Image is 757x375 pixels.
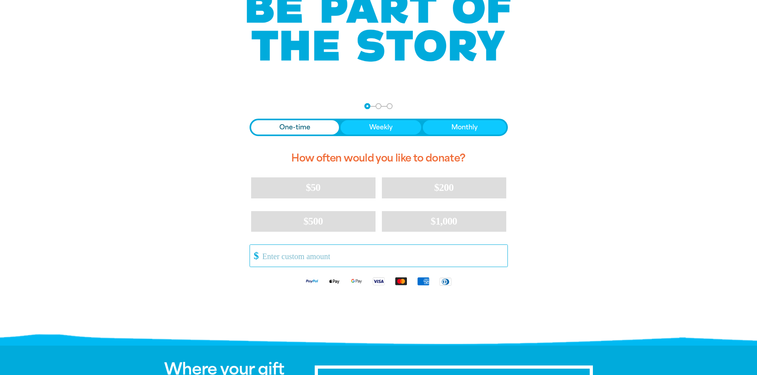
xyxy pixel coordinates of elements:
input: Enter custom amount [257,245,507,267]
div: Available payment methods [250,270,508,292]
button: One-time [251,120,339,135]
span: Weekly [369,123,393,132]
button: $200 [382,177,506,198]
button: $1,000 [382,211,506,232]
button: $500 [251,211,376,232]
img: Diners Club logo [434,277,457,286]
span: $ [250,247,259,265]
span: $1,000 [431,215,457,227]
img: Apple Pay logo [323,277,345,286]
div: Donation frequency [250,119,508,136]
button: Navigate to step 3 of 3 to enter your payment details [387,103,393,109]
img: American Express logo [412,277,434,286]
img: Visa logo [368,277,390,286]
button: Monthly [423,120,506,135]
span: Monthly [451,123,478,132]
span: $50 [306,182,320,193]
button: Navigate to step 1 of 3 to enter your donation amount [364,103,370,109]
button: Navigate to step 2 of 3 to enter your details [376,103,381,109]
button: Weekly [341,120,421,135]
button: $50 [251,177,376,198]
span: One-time [279,123,310,132]
span: $500 [304,215,323,227]
img: Google Pay logo [345,277,368,286]
h2: How often would you like to donate? [250,146,508,171]
span: $200 [434,182,454,193]
img: Mastercard logo [390,277,412,286]
img: Paypal logo [301,277,323,286]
